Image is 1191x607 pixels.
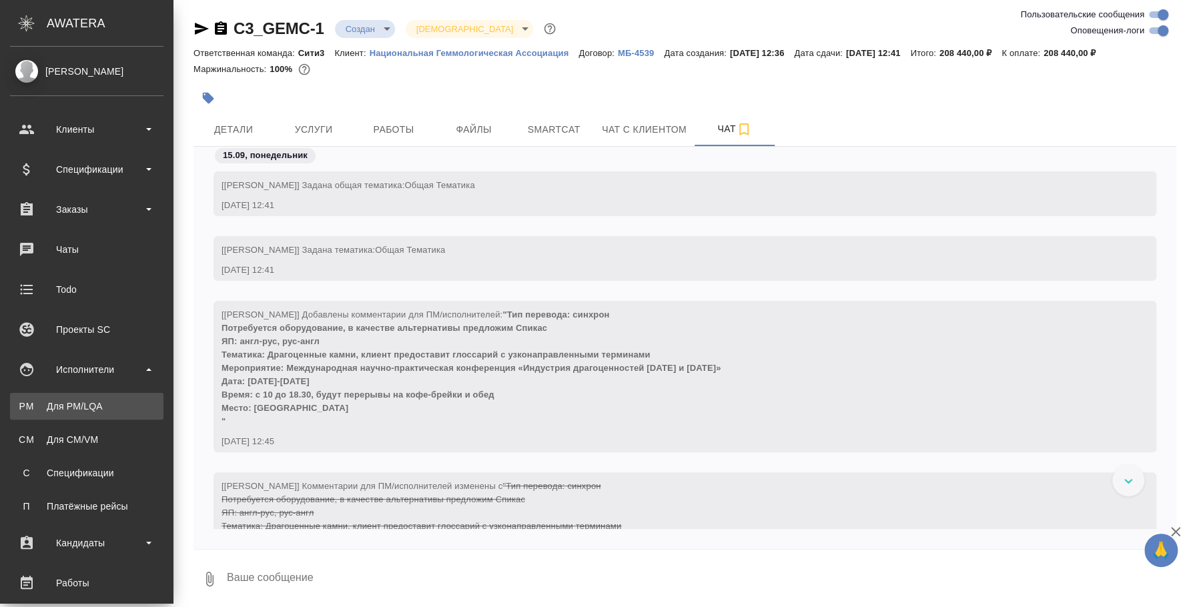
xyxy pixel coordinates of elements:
div: Клиенты [10,119,163,139]
div: Проекты SC [10,320,163,340]
button: [DEMOGRAPHIC_DATA] [412,23,517,35]
p: Ответственная команда: [193,48,298,58]
span: Общая Тематика [375,245,445,255]
button: 0.00 RUB; [296,61,313,78]
button: Скопировать ссылку для ЯМессенджера [193,21,210,37]
a: ССпецификации [10,460,163,486]
span: "Тип перевода: синхрон Потребуется оборудование, в качестве альтернативы предложим Спикас ЯП: анг... [222,310,721,426]
div: Кандидаты [10,533,163,553]
span: Пользовательские сообщения [1020,8,1144,21]
span: Чат [703,121,767,137]
a: Проекты SC [3,313,170,346]
div: Чаты [10,239,163,259]
p: 208 440,00 ₽ [939,48,1002,58]
div: Заказы [10,199,163,219]
span: [[PERSON_NAME]] Добавлены комментарии для ПМ/исполнителей: [222,310,721,426]
div: Спецификации [10,159,163,179]
span: Чат с клиентом [602,121,687,138]
p: Итого: [910,48,939,58]
button: Создан [342,23,379,35]
span: Файлы [442,121,506,138]
p: 208 440,00 ₽ [1044,48,1106,58]
div: Исполнители [10,360,163,380]
a: CMДля CM/VM [10,426,163,453]
span: Оповещения-логи [1070,24,1144,37]
div: Создан [335,20,395,38]
span: [[PERSON_NAME]] Задана тематика: [222,245,445,255]
a: ППлатёжные рейсы [10,493,163,520]
button: Скопировать ссылку [213,21,229,37]
p: МБ-4539 [618,48,664,58]
p: Сити3 [298,48,335,58]
div: Для PM/LQA [17,400,157,413]
button: Доп статусы указывают на важность/срочность заказа [541,20,558,37]
div: [PERSON_NAME] [10,64,163,79]
div: [DATE] 12:41 [222,263,1110,277]
span: Общая Тематика [404,180,474,190]
p: Маржинальность: [193,64,270,74]
div: Работы [10,573,163,593]
span: Услуги [282,121,346,138]
a: МБ-4539 [618,47,664,58]
p: К оплате: [1002,48,1044,58]
p: Договор: [578,48,618,58]
a: Работы [3,566,170,600]
a: Todo [3,273,170,306]
span: [[PERSON_NAME]] Задана общая тематика: [222,180,475,190]
a: Чаты [3,233,170,266]
div: Платёжные рейсы [17,500,157,513]
div: Создан [406,20,533,38]
p: Национальная Геммологическая Ассоциация [370,48,579,58]
p: Клиент: [334,48,369,58]
div: Спецификации [17,466,157,480]
div: Todo [10,279,163,299]
span: 🙏 [1150,536,1172,564]
p: [DATE] 12:41 [846,48,911,58]
span: Smartcat [522,121,586,138]
a: PMДля PM/LQA [10,393,163,420]
div: Для CM/VM [17,433,157,446]
span: Детали [202,121,266,138]
p: [DATE] 12:36 [730,48,795,58]
p: Дата сдачи: [794,48,845,58]
p: Дата создания: [664,48,729,58]
div: [DATE] 12:41 [222,199,1110,212]
div: AWATERA [47,10,173,37]
button: 🙏 [1144,534,1178,567]
p: 100% [270,64,296,74]
a: Национальная Геммологическая Ассоциация [370,47,579,58]
span: Работы [362,121,426,138]
button: Добавить тэг [193,83,223,113]
div: [DATE] 12:45 [222,435,1110,448]
a: C3_GEMC-1 [234,19,324,37]
p: 15.09, понедельник [223,149,308,162]
svg: Подписаться [736,121,752,137]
